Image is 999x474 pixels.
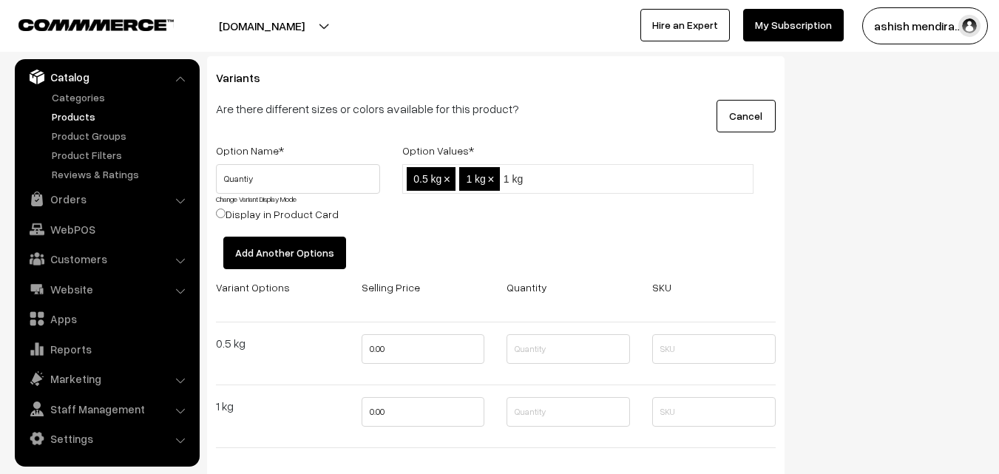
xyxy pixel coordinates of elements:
div: 0.5 kg [216,334,339,352]
a: WebPOS [18,216,194,243]
input: Display in Product Card [216,209,226,218]
a: Apps [18,305,194,332]
a: COMMMERCE [18,15,148,33]
a: Products [48,109,194,124]
input: SKU [652,397,776,427]
label: Display in Product Card [216,206,339,222]
a: Staff Management [18,396,194,422]
label: Selling Price [362,280,420,295]
span: 1 kg [466,173,485,185]
label: Option Values [402,143,474,158]
span: Variants [216,70,278,85]
a: Catalog [18,64,194,90]
input: Price [362,397,485,427]
label: Option Name [216,143,284,158]
span: 0.5 kg [413,173,441,185]
a: Hire an Expert [640,9,730,41]
img: COMMMERCE [18,19,174,30]
button: Cancel [717,100,776,132]
button: Add Another Options [223,237,346,269]
label: Quantity [507,280,547,295]
a: Marketing [18,365,194,392]
input: Price [362,334,485,364]
a: Website [18,276,194,302]
button: [DOMAIN_NAME] [167,7,356,44]
label: SKU [652,280,671,295]
a: Customers [18,246,194,272]
img: user [958,15,981,37]
a: Orders [18,186,194,212]
input: Quantity [507,334,630,364]
a: Categories [48,89,194,105]
input: SKU [652,334,776,364]
button: ashish mendira… [862,7,988,44]
a: My Subscription [743,9,844,41]
div: 1 kg [216,397,339,415]
span: × [444,173,450,186]
a: Change Variant Display Mode [216,194,297,203]
span: × [487,173,494,186]
a: Reports [18,336,194,362]
p: Are there different sizes or colors available for this product? [216,100,581,118]
a: Product Filters [48,147,194,163]
a: Settings [18,425,194,452]
input: Quantity [507,397,630,427]
label: Variant Options [216,280,290,295]
a: Reviews & Ratings [48,166,194,182]
a: Product Groups [48,128,194,143]
input: Option Name [216,164,380,194]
